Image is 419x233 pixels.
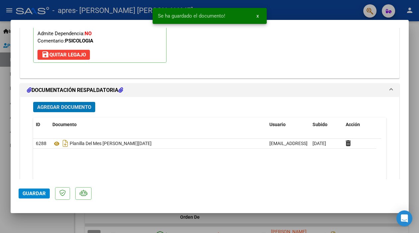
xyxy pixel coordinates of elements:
strong: PSICOLOGIA [65,38,93,44]
span: Subido [313,122,327,127]
datatable-header-cell: Subido [310,117,343,132]
strong: 202512 [71,23,89,29]
span: Usuario [269,122,286,127]
span: Agregar Documento [37,104,91,110]
div: Open Intercom Messenger [396,210,412,226]
span: Acción [346,122,360,127]
span: 6288 [36,141,46,146]
h1: DOCUMENTACIÓN RESPALDATORIA [27,86,123,94]
span: Guardar [23,191,46,196]
span: ID [36,122,40,127]
datatable-header-cell: Acción [343,117,376,132]
span: [EMAIL_ADDRESS][DOMAIN_NAME] - [PERSON_NAME] [269,141,382,146]
i: Descargar documento [61,138,70,149]
strong: NO [85,31,92,37]
span: x [256,13,259,19]
span: Documento [52,122,77,127]
mat-expansion-panel-header: DOCUMENTACIÓN RESPALDATORIA [20,84,399,97]
mat-icon: save [41,50,49,58]
span: Comentario: [37,38,93,44]
button: Agregar Documento [33,102,95,112]
span: Planilla Del Mes [PERSON_NAME][DATE] [52,141,152,146]
button: Guardar [19,189,50,198]
div: DOCUMENTACIÓN RESPALDATORIA [20,97,399,233]
span: Se ha guardado el documento! [158,13,225,19]
button: Quitar Legajo [37,50,90,60]
datatable-header-cell: ID [33,117,50,132]
datatable-header-cell: Usuario [267,117,310,132]
span: [DATE] [313,141,326,146]
datatable-header-cell: Documento [50,117,267,132]
span: CUIL: Nombre y Apellido: Período Desde: Período Hasta: Admite Dependencia: [37,1,118,44]
span: Quitar Legajo [41,52,86,58]
button: x [251,10,264,22]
